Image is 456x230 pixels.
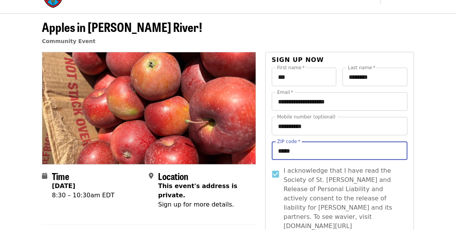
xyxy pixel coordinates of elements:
[272,142,408,160] input: ZIP code
[277,139,300,144] label: ZIP code
[272,92,408,111] input: Email
[158,182,237,199] span: This event's address is private.
[343,68,408,86] input: Last name
[52,191,115,200] div: 8:30 – 10:30am EDT
[158,169,188,183] span: Location
[277,115,336,119] label: Mobile number (optional)
[348,65,375,70] label: Last name
[42,172,47,180] i: calendar icon
[272,68,337,86] input: First name
[42,18,202,36] span: Apples in [PERSON_NAME] River!
[277,65,305,70] label: First name
[42,52,256,164] img: Apples in Mills River! organized by Society of St. Andrew
[272,56,324,63] span: Sign up now
[158,201,234,208] span: Sign up for more details.
[149,172,153,180] i: map-marker-alt icon
[42,38,95,44] a: Community Event
[52,169,69,183] span: Time
[272,117,408,135] input: Mobile number (optional)
[277,90,293,95] label: Email
[52,182,75,190] strong: [DATE]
